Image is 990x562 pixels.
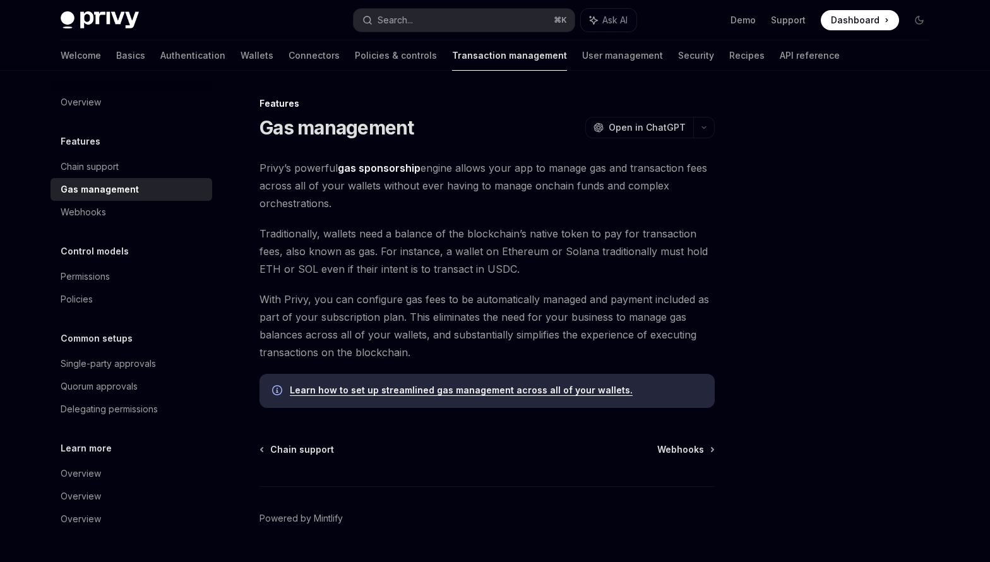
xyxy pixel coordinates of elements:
[657,443,704,456] span: Webhooks
[61,292,93,307] div: Policies
[61,40,101,71] a: Welcome
[289,40,340,71] a: Connectors
[61,466,101,481] div: Overview
[51,155,212,178] a: Chain support
[259,116,414,139] h1: Gas management
[270,443,334,456] span: Chain support
[61,511,101,527] div: Overview
[602,14,628,27] span: Ask AI
[831,14,880,27] span: Dashboard
[909,10,929,30] button: Toggle dark mode
[61,269,110,284] div: Permissions
[259,290,715,361] span: With Privy, you can configure gas fees to be automatically managed and payment included as part o...
[609,121,686,134] span: Open in ChatGPT
[290,385,633,396] a: Learn how to set up streamlined gas management across all of your wallets.
[51,508,212,530] a: Overview
[259,512,343,525] a: Powered by Mintlify
[61,159,119,174] div: Chain support
[272,385,285,398] svg: Info
[729,40,765,71] a: Recipes
[51,485,212,508] a: Overview
[51,91,212,114] a: Overview
[261,443,334,456] a: Chain support
[452,40,567,71] a: Transaction management
[51,201,212,224] a: Webhooks
[61,489,101,504] div: Overview
[554,15,567,25] span: ⌘ K
[259,159,715,212] span: Privy’s powerful engine allows your app to manage gas and transaction fees across all of your wal...
[51,375,212,398] a: Quorum approvals
[259,97,715,110] div: Features
[160,40,225,71] a: Authentication
[61,402,158,417] div: Delegating permissions
[51,265,212,288] a: Permissions
[51,288,212,311] a: Policies
[338,162,420,174] strong: gas sponsorship
[61,134,100,149] h5: Features
[61,356,156,371] div: Single-party approvals
[771,14,806,27] a: Support
[378,13,413,28] div: Search...
[585,117,693,138] button: Open in ChatGPT
[241,40,273,71] a: Wallets
[581,9,636,32] button: Ask AI
[61,331,133,346] h5: Common setups
[821,10,899,30] a: Dashboard
[259,225,715,278] span: Traditionally, wallets need a balance of the blockchain’s native token to pay for transaction fee...
[116,40,145,71] a: Basics
[51,178,212,201] a: Gas management
[61,11,139,29] img: dark logo
[678,40,714,71] a: Security
[61,244,129,259] h5: Control models
[51,398,212,421] a: Delegating permissions
[780,40,840,71] a: API reference
[61,205,106,220] div: Webhooks
[51,352,212,375] a: Single-party approvals
[731,14,756,27] a: Demo
[61,95,101,110] div: Overview
[51,462,212,485] a: Overview
[354,9,575,32] button: Search...⌘K
[657,443,713,456] a: Webhooks
[355,40,437,71] a: Policies & controls
[61,379,138,394] div: Quorum approvals
[61,441,112,456] h5: Learn more
[61,182,139,197] div: Gas management
[582,40,663,71] a: User management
